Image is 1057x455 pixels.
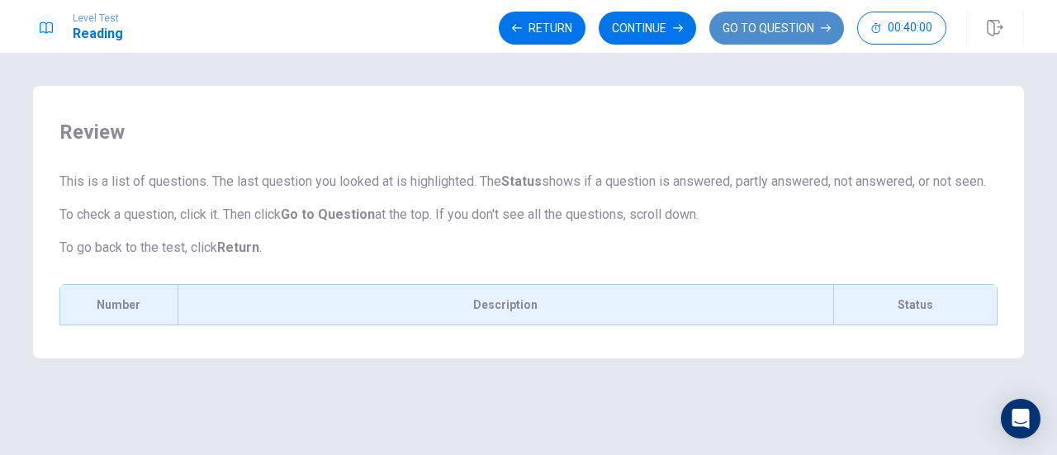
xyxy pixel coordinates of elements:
[60,285,178,325] div: Number
[59,172,998,192] p: This is a list of questions. The last question you looked at is highlighted. The shows if a quest...
[501,173,542,189] strong: Status
[599,12,696,45] button: Continue
[499,12,585,45] button: Return
[281,206,375,222] strong: Go to Question
[217,239,259,255] strong: Return
[833,285,997,325] div: Status
[178,285,833,325] div: Description
[59,205,998,225] p: To check a question, click it. Then click at the top. If you don't see all the questions, scroll ...
[1001,399,1040,438] div: Open Intercom Messenger
[888,21,932,35] span: 00:40:00
[73,24,123,44] h1: Reading
[59,119,998,145] span: Review
[709,12,844,45] button: GO TO QUESTION
[73,12,123,24] span: Level Test
[59,238,998,258] p: To go back to the test, click .
[857,12,946,45] button: 00:40:00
